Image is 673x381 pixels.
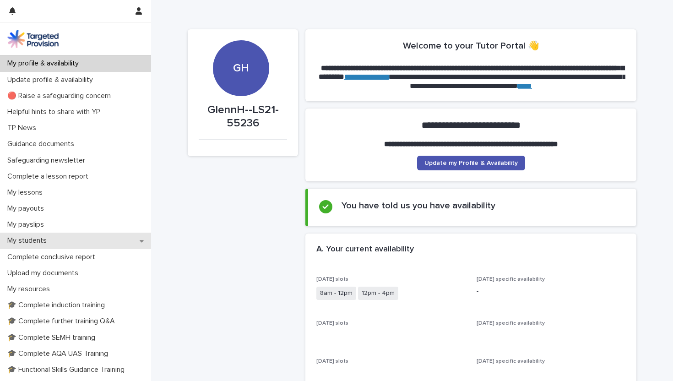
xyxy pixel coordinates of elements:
p: - [477,287,626,296]
span: 12pm - 4pm [358,287,398,300]
span: [DATE] slots [316,359,348,364]
p: Complete conclusive report [4,253,103,261]
span: [DATE] slots [316,277,348,282]
span: [DATE] specific availability [477,321,545,326]
p: My lessons [4,188,50,197]
p: Safeguarding newsletter [4,156,92,165]
div: GH [213,6,269,75]
p: My profile & availability [4,59,86,68]
p: 🎓 Functional Skills Guidance Training [4,365,132,374]
p: 🎓 Complete induction training [4,301,112,310]
img: M5nRWzHhSzIhMunXDL62 [7,30,59,48]
p: - [316,330,466,340]
p: Helpful hints to share with YP [4,108,108,116]
p: My payslips [4,220,51,229]
p: GlennH--LS21-55236 [199,103,287,130]
p: Guidance documents [4,140,81,148]
p: 🔴 Raise a safeguarding concern [4,92,118,100]
span: Update my Profile & Availability [424,160,518,166]
p: Complete a lesson report [4,172,96,181]
p: Upload my documents [4,269,86,278]
p: 🎓 Complete AQA UAS Training [4,349,115,358]
span: [DATE] slots [316,321,348,326]
p: - [477,368,626,378]
span: [DATE] specific availability [477,277,545,282]
span: 8am - 12pm [316,287,356,300]
p: My payouts [4,204,51,213]
h2: Welcome to your Tutor Portal 👋 [403,40,539,51]
a: Update my Profile & Availability [417,156,525,170]
p: - [477,330,626,340]
p: My resources [4,285,57,294]
h2: You have told us you have availability [342,200,495,211]
p: 🎓 Complete SEMH training [4,333,103,342]
h2: A. Your current availability [316,245,414,255]
p: My students [4,236,54,245]
span: [DATE] specific availability [477,359,545,364]
p: TP News [4,124,43,132]
p: Update profile & availability [4,76,100,84]
p: - [316,368,466,378]
p: 🎓 Complete further training Q&A [4,317,122,326]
